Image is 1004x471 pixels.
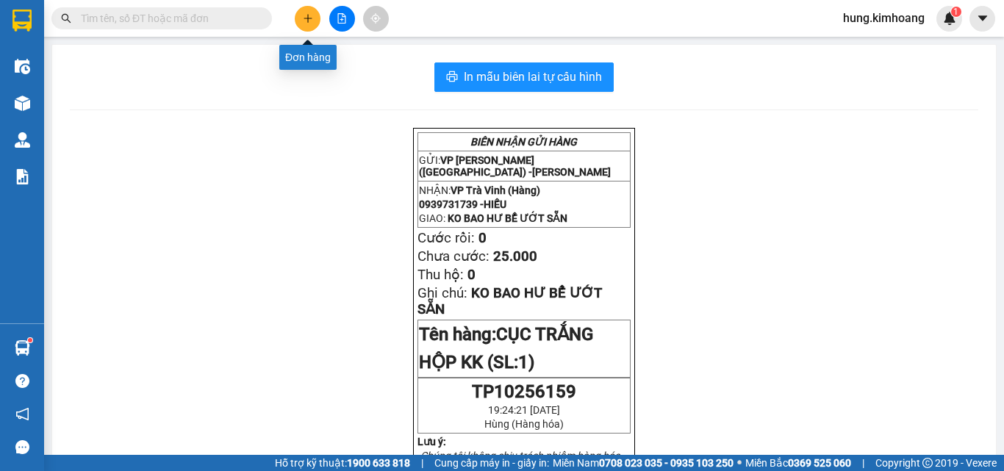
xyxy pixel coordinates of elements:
span: 19:24:21 [DATE] [488,404,560,416]
span: KO BAO HƯ BỂ ƯỚT SẴN [448,212,567,224]
span: notification [15,407,29,421]
span: search [61,13,71,24]
span: KO BAO HƯ BỂ ƯỚT SẴN [417,285,602,317]
button: printerIn mẫu biên lai tự cấu hình [434,62,614,92]
span: message [15,440,29,454]
span: Miền Nam [553,455,734,471]
span: 25.000 [493,248,537,265]
span: file-add [337,13,347,24]
span: 1 [953,7,958,17]
span: VP Trà Vinh (Hàng) [451,184,540,196]
button: aim [363,6,389,32]
input: Tìm tên, số ĐT hoặc mã đơn [81,10,254,26]
span: 0939731739 - [419,198,506,210]
strong: BIÊN NHẬN GỬI HÀNG [49,8,171,22]
span: Cung cấp máy in - giấy in: [434,455,549,471]
button: caret-down [969,6,995,32]
img: warehouse-icon [15,340,30,356]
span: Chưa cước: [417,248,490,265]
span: question-circle [15,374,29,388]
img: warehouse-icon [15,59,30,74]
span: Ghi chú: [417,285,467,301]
span: Tên hàng: [419,324,593,373]
span: Thu hộ: [417,267,464,283]
span: 0 [467,267,476,283]
span: | [421,455,423,471]
span: caret-down [976,12,989,25]
span: plus [303,13,313,24]
span: [PERSON_NAME] [6,57,95,71]
img: solution-icon [15,169,30,184]
span: Cước rồi: [417,230,475,246]
sup: 1 [951,7,961,17]
span: copyright [922,458,933,468]
img: warehouse-icon [15,132,30,148]
span: HIẾU [79,93,104,107]
span: CỤC TRẮNG HỘP KK (SL: [419,324,593,373]
span: [PERSON_NAME] [532,166,611,178]
span: GIAO: [419,212,567,224]
span: VP Trà Vinh (Hàng) [41,77,143,91]
span: VP [PERSON_NAME] ([GEOGRAPHIC_DATA]) - [419,154,611,178]
span: Hùng (Hàng hóa) [484,418,564,430]
strong: 1900 633 818 [347,457,410,469]
p: NHẬN: [6,77,215,91]
span: Hỗ trợ kỹ thuật: [275,455,410,471]
span: HIẾU [484,198,506,210]
strong: 0369 525 060 [788,457,851,469]
span: printer [446,71,458,85]
p: GỬI: [6,29,215,71]
strong: BIÊN NHẬN GỬI HÀNG [470,136,577,148]
span: VP [PERSON_NAME] ([GEOGRAPHIC_DATA]) - [6,29,137,71]
span: 0 [478,230,487,246]
sup: 1 [28,338,32,342]
span: TP10256159 [472,381,576,402]
span: 0939731739 - [6,93,104,107]
span: hung.kimhoang [831,9,936,27]
p: NHẬN: [419,184,629,196]
p: GỬI: [419,154,629,178]
span: ⚪️ [737,460,742,466]
div: Đơn hàng [279,45,337,70]
button: plus [295,6,320,32]
strong: Lưu ý: [417,436,446,447]
span: aim [370,13,381,24]
span: GIAO: [6,109,176,123]
strong: 0708 023 035 - 0935 103 250 [599,457,734,469]
span: | [862,455,864,471]
img: warehouse-icon [15,96,30,111]
img: icon-new-feature [943,12,956,25]
img: logo-vxr [12,10,32,32]
span: In mẫu biên lai tự cấu hình [464,68,602,86]
button: file-add [329,6,355,32]
span: KO BAO HƯ BỂ ƯỚT SẴN [38,109,176,123]
span: Miền Bắc [745,455,851,471]
span: 1) [518,352,534,373]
